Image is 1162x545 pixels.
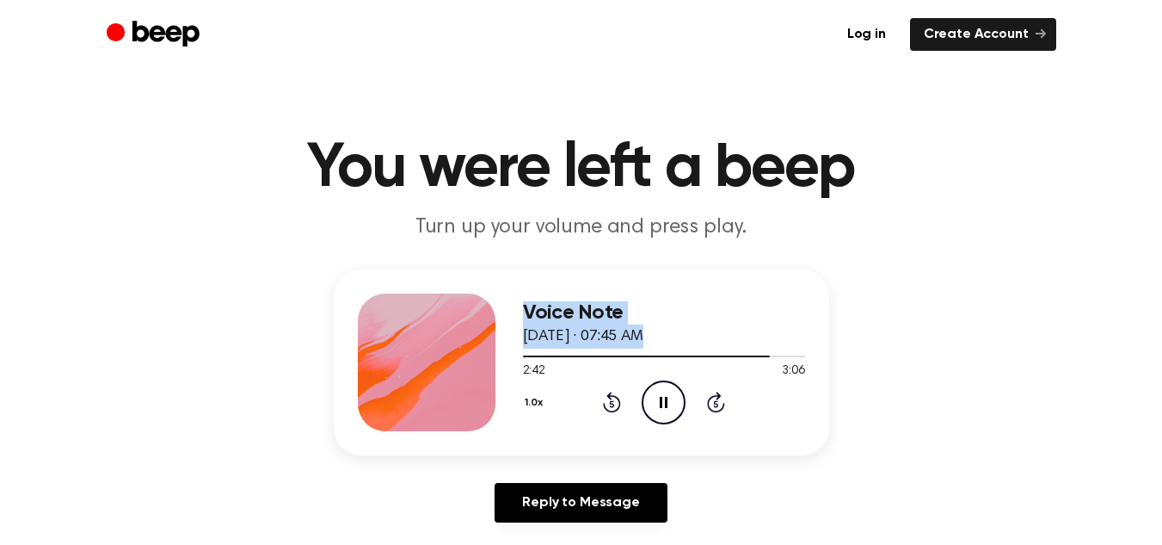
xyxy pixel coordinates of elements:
a: Reply to Message [495,483,667,523]
h3: Voice Note [523,301,805,325]
a: Beep [107,18,204,52]
a: Create Account [910,18,1056,51]
span: 3:06 [782,362,804,381]
button: 1.0x [523,388,550,418]
h1: You were left a beep [141,138,1022,200]
span: [DATE] · 07:45 AM [523,329,643,344]
a: Log in [833,18,900,51]
p: Turn up your volume and press play. [251,214,912,242]
span: 2:42 [523,362,545,381]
